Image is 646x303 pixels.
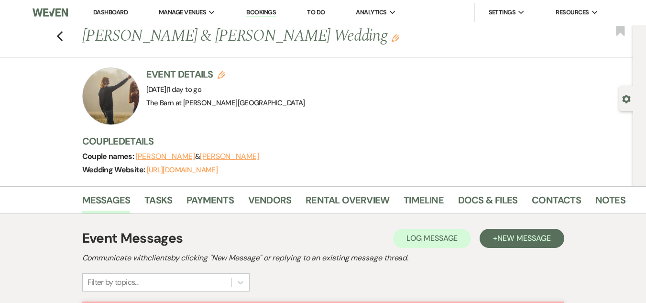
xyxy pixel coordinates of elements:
h1: Event Messages [82,228,183,248]
span: Settings [489,8,516,17]
span: Couple names: [82,151,136,161]
span: | [166,85,201,94]
a: Contacts [532,192,581,213]
a: Messages [82,192,131,213]
a: Docs & Files [458,192,517,213]
span: Resources [556,8,589,17]
a: Notes [595,192,625,213]
a: Dashboard [93,8,128,16]
button: [PERSON_NAME] [200,153,259,160]
span: Wedding Website: [82,165,147,175]
button: Log Message [393,229,471,248]
a: Payments [186,192,234,213]
h3: Couple Details [82,135,618,148]
span: [DATE] [146,85,202,94]
span: Manage Venues [159,8,206,17]
button: Edit [392,34,399,42]
span: The Barn at [PERSON_NAME][GEOGRAPHIC_DATA] [146,98,305,108]
span: 1 day to go [168,85,201,94]
a: Bookings [246,8,276,17]
h2: Communicate with clients by clicking "New Message" or replying to an existing message thread. [82,252,564,264]
button: +New Message [480,229,564,248]
a: Timeline [404,192,444,213]
a: [URL][DOMAIN_NAME] [147,165,218,175]
button: [PERSON_NAME] [136,153,195,160]
span: & [136,152,259,161]
h1: [PERSON_NAME] & [PERSON_NAME] Wedding [82,25,511,48]
div: Filter by topics... [88,277,139,288]
button: Open lead details [622,94,631,103]
a: Vendors [248,192,291,213]
a: Rental Overview [306,192,389,213]
span: Analytics [356,8,386,17]
span: New Message [497,233,550,243]
a: To Do [307,8,325,16]
img: Weven Logo [33,2,68,22]
span: Log Message [406,233,458,243]
h3: Event Details [146,67,305,81]
a: Tasks [144,192,172,213]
